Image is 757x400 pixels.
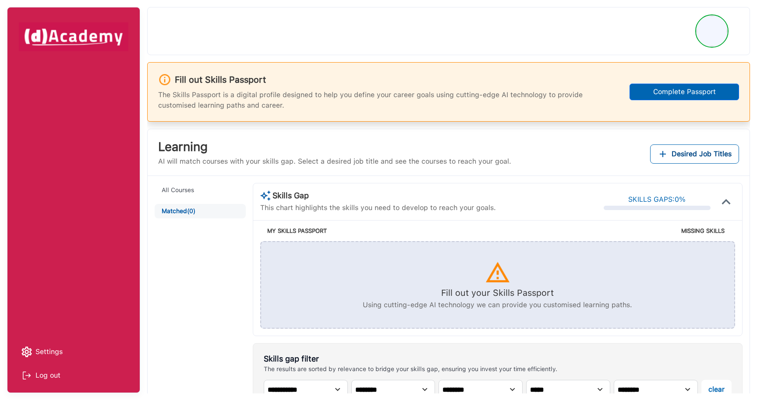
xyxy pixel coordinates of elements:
p: The Skills Passport is a digital profile designed to help you define your career goals using cutt... [158,90,594,111]
button: clear [701,380,732,399]
div: clear [708,383,725,396]
div: Complete Passport [635,87,733,97]
p: This chart highlights the skills you need to develop to reach your goals. [260,203,496,213]
img: AI Course Suggestion [260,190,271,201]
div: Log out [21,369,126,382]
p: Using cutting-edge AI technology we can provide you customised learning paths. [363,300,632,310]
span: Settings [35,345,63,358]
img: Profile [697,16,727,46]
div: Skills gap filter [264,354,557,364]
h3: Learning [158,140,511,154]
p: AI will match courses with your skills gap. Select a desired job title and see the courses to rea... [158,156,511,167]
button: Matched(0) [155,204,246,218]
div: SKILLS GAPS: 0 % [628,193,686,206]
button: Complete Passport [630,84,739,100]
img: info [158,73,171,86]
button: Add desired job titles [650,144,739,164]
button: All Courses [155,183,246,197]
img: dAcademy [19,22,128,51]
div: The results are sorted by relevance to bridge your skills gap, ensuring you invest your time effi... [264,365,557,373]
img: Log out [21,370,32,381]
h5: Fill out your Skills Passport [441,288,554,298]
img: add icon [658,149,668,159]
h3: Fill out Skills Passport [175,74,266,85]
h3: Skills Gap [260,190,496,201]
h5: MY SKILLS PASSPORT [267,228,496,235]
img: setting [21,347,32,357]
img: icon [485,260,511,286]
span: Desired Job Titles [672,148,732,160]
h5: MISSING SKILLS [496,228,725,235]
img: icon [718,193,735,211]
